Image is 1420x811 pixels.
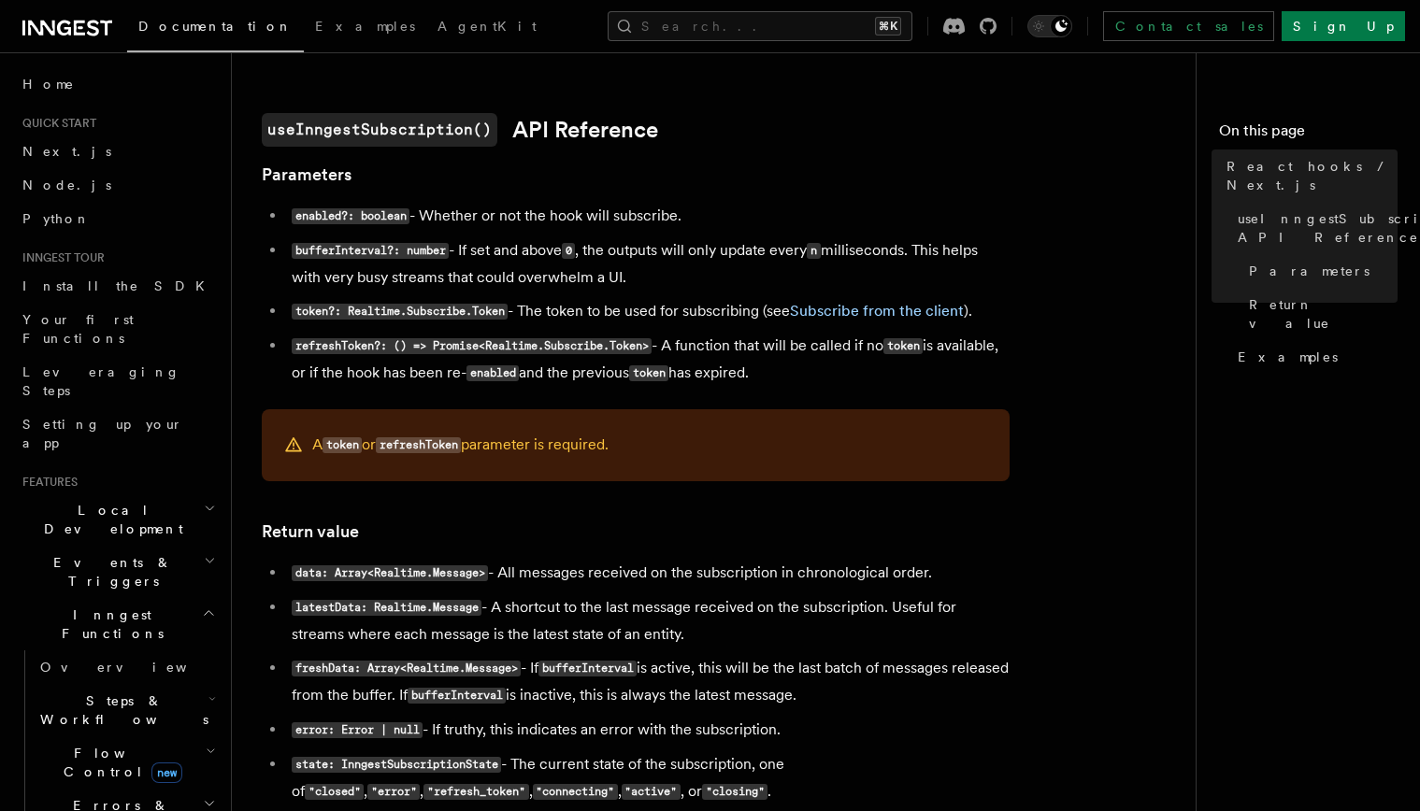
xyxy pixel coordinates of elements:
[15,67,220,101] a: Home
[702,784,767,800] code: "closing"
[1219,120,1398,149] h4: On this page
[33,684,220,736] button: Steps & Workflows
[437,19,537,34] span: AgentKit
[262,113,658,147] a: useInngestSubscription()API Reference
[323,437,362,453] code: token
[286,203,1010,230] li: - Whether or not the hook will subscribe.
[423,784,528,800] code: "refresh_token"
[286,333,1010,387] li: - A function that will be called if no is available, or if the hook has been re- and the previous...
[533,784,618,800] code: "connecting"
[15,202,220,235] a: Python
[286,655,1010,709] li: - If is active, this will be the last batch of messages released from the buffer. If is inactive,...
[292,565,488,581] code: data: Array<Realtime.Message>
[304,6,426,50] a: Examples
[15,250,105,265] span: Inngest tour
[15,501,204,538] span: Local Development
[286,594,1010,647] li: - A shortcut to the last message received on the subscription. Useful for streams where each mess...
[807,243,820,259] code: n
[292,243,449,259] code: bufferInterval?: number
[622,784,681,800] code: "active"
[1238,348,1338,366] span: Examples
[1241,254,1398,288] a: Parameters
[608,11,912,41] button: Search...⌘K
[1226,157,1398,194] span: React hooks / Next.js
[286,237,1010,291] li: - If set and above , the outputs will only update every milliseconds. This helps with very busy s...
[1103,11,1274,41] a: Contact sales
[15,475,78,490] span: Features
[1219,149,1398,202] a: React hooks / Next.js
[883,338,923,354] code: token
[262,162,351,188] a: Parameters
[629,365,668,381] code: token
[15,546,220,598] button: Events & Triggers
[426,6,548,50] a: AgentKit
[15,553,204,590] span: Events & Triggers
[1027,15,1072,37] button: Toggle dark mode
[286,717,1010,744] li: - If truthy, this indicates an error with the subscription.
[292,208,409,224] code: enabled?: boolean
[286,298,1010,325] li: - The token to be used for subscribing (see ).
[538,661,637,676] code: bufferInterval
[15,269,220,303] a: Install the SDK
[15,493,220,546] button: Local Development
[33,691,208,729] span: Steps & Workflows
[292,304,508,320] code: token?: Realtime.Subscribe.Token
[292,661,521,676] code: freshData: Array<Realtime.Message>
[15,135,220,168] a: Next.js
[1230,340,1398,374] a: Examples
[875,17,901,36] kbd: ⌘K
[15,355,220,407] a: Leveraging Steps
[15,407,220,460] a: Setting up your app
[1249,262,1370,280] span: Parameters
[15,168,220,202] a: Node.js
[305,784,364,800] code: "closed"
[292,722,423,738] code: error: Error | null
[15,116,96,131] span: Quick start
[262,113,497,147] code: useInngestSubscription()
[292,338,652,354] code: refreshToken?: () => Promise<Realtime.Subscribe.Token>
[22,364,180,398] span: Leveraging Steps
[367,784,420,800] code: "error"
[15,598,220,650] button: Inngest Functions
[22,211,91,226] span: Python
[22,278,216,293] span: Install the SDK
[376,437,461,453] code: refreshToken
[1282,11,1405,41] a: Sign Up
[262,519,359,545] a: Return value
[127,6,304,52] a: Documentation
[466,365,519,381] code: enabled
[562,243,575,259] code: 0
[40,660,233,675] span: Overview
[790,302,964,320] a: Subscribe from the client
[138,19,293,34] span: Documentation
[286,560,1010,587] li: - All messages received on the subscription in chronological order.
[15,303,220,355] a: Your first Functions
[22,178,111,192] span: Node.js
[1230,202,1398,254] a: useInngestSubscription() API Reference
[33,650,220,684] a: Overview
[408,688,506,704] code: bufferInterval
[1249,295,1398,333] span: Return value
[33,736,220,789] button: Flow Controlnew
[33,744,206,781] span: Flow Control
[1241,288,1398,340] a: Return value
[315,19,415,34] span: Examples
[312,432,609,459] p: A or parameter is required.
[286,751,1010,805] li: - The current state of the subscription, one of , , , , , or .
[292,757,501,773] code: state: InngestSubscriptionState
[22,144,111,159] span: Next.js
[151,762,182,783] span: new
[22,312,134,346] span: Your first Functions
[22,75,75,93] span: Home
[22,417,183,450] span: Setting up your app
[15,605,202,643] span: Inngest Functions
[292,600,481,616] code: latestData: Realtime.Message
